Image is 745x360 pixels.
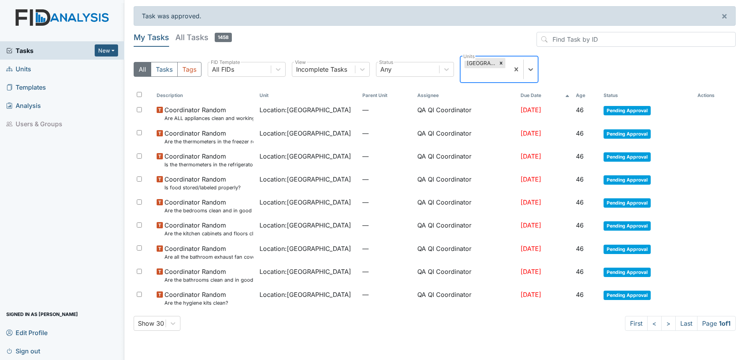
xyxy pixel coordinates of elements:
[604,268,651,277] span: Pending Approval
[138,319,164,328] div: Show 30
[215,33,232,42] span: 1458
[414,217,517,240] td: QA QI Coordinator
[6,308,78,320] span: Signed in as [PERSON_NAME]
[576,245,584,252] span: 46
[576,268,584,275] span: 46
[164,129,253,145] span: Coordinator Random Are the thermometers in the freezer reading between 0 degrees and 10 degrees?
[260,221,351,230] span: Location : [GEOGRAPHIC_DATA]
[576,175,584,183] span: 46
[164,152,253,168] span: Coordinator Random Is the thermometers in the refrigerator reading between 34 degrees and 40 degr...
[256,89,359,102] th: Toggle SortBy
[625,316,648,331] a: First
[260,129,351,138] span: Location : [GEOGRAPHIC_DATA]
[521,221,541,229] span: [DATE]
[260,105,351,115] span: Location : [GEOGRAPHIC_DATA]
[414,194,517,217] td: QA QI Coordinator
[697,316,736,331] span: Page
[380,65,392,74] div: Any
[362,221,411,230] span: —
[604,175,651,185] span: Pending Approval
[151,62,178,77] button: Tasks
[713,7,735,25] button: ×
[164,175,241,191] span: Coordinator Random Is food stored/labeled properly?
[576,198,584,206] span: 46
[521,152,541,160] span: [DATE]
[414,264,517,287] td: QA QI Coordinator
[604,129,651,139] span: Pending Approval
[604,152,651,162] span: Pending Approval
[154,89,256,102] th: Toggle SortBy
[414,89,517,102] th: Assignee
[719,319,731,327] strong: 1 of 1
[134,62,151,77] button: All
[164,198,253,214] span: Coordinator Random Are the bedrooms clean and in good repair?
[164,253,253,261] small: Are all the bathroom exhaust fan covers clean and dust free?
[164,138,253,145] small: Are the thermometers in the freezer reading between 0 degrees and 10 degrees?
[164,184,241,191] small: Is food stored/labeled properly?
[625,316,736,331] nav: task-pagination
[164,221,253,237] span: Coordinator Random Are the kitchen cabinets and floors clean?
[260,290,351,299] span: Location : [GEOGRAPHIC_DATA]
[521,245,541,252] span: [DATE]
[600,89,694,102] th: Toggle SortBy
[164,299,228,307] small: Are the hygiene kits clean?
[694,89,733,102] th: Actions
[164,115,253,122] small: Are ALL appliances clean and working properly?
[134,62,201,77] div: Type filter
[95,44,118,56] button: New
[521,175,541,183] span: [DATE]
[137,92,142,97] input: Toggle All Rows Selected
[362,105,411,115] span: —
[414,287,517,310] td: QA QI Coordinator
[362,244,411,253] span: —
[260,175,351,184] span: Location : [GEOGRAPHIC_DATA]
[576,129,584,137] span: 46
[576,106,584,114] span: 46
[164,290,228,307] span: Coordinator Random Are the hygiene kits clean?
[164,105,253,122] span: Coordinator Random Are ALL appliances clean and working properly?
[6,326,48,339] span: Edit Profile
[362,129,411,138] span: —
[521,106,541,114] span: [DATE]
[164,230,253,237] small: Are the kitchen cabinets and floors clean?
[521,291,541,298] span: [DATE]
[521,198,541,206] span: [DATE]
[177,62,201,77] button: Tags
[576,291,584,298] span: 46
[521,268,541,275] span: [DATE]
[296,65,347,74] div: Incomplete Tasks
[212,65,234,74] div: All FIDs
[134,32,169,43] h5: My Tasks
[721,10,727,21] span: ×
[164,244,253,261] span: Coordinator Random Are all the bathroom exhaust fan covers clean and dust free?
[260,267,351,276] span: Location : [GEOGRAPHIC_DATA]
[175,32,232,43] h5: All Tasks
[362,198,411,207] span: —
[414,241,517,264] td: QA QI Coordinator
[6,345,40,357] span: Sign out
[573,89,600,102] th: Toggle SortBy
[6,63,31,75] span: Units
[604,291,651,300] span: Pending Approval
[661,316,676,331] a: >
[414,102,517,125] td: QA QI Coordinator
[362,290,411,299] span: —
[464,58,497,68] div: [GEOGRAPHIC_DATA]
[164,267,253,284] span: Coordinator Random Are the bathrooms clean and in good repair?
[517,89,573,102] th: Toggle SortBy
[576,152,584,160] span: 46
[521,129,541,137] span: [DATE]
[6,46,95,55] a: Tasks
[362,152,411,161] span: —
[362,175,411,184] span: —
[359,89,414,102] th: Toggle SortBy
[604,198,651,208] span: Pending Approval
[164,207,253,214] small: Are the bedrooms clean and in good repair?
[647,316,662,331] a: <
[260,198,351,207] span: Location : [GEOGRAPHIC_DATA]
[6,81,46,93] span: Templates
[362,267,411,276] span: —
[414,148,517,171] td: QA QI Coordinator
[537,32,736,47] input: Find Task by ID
